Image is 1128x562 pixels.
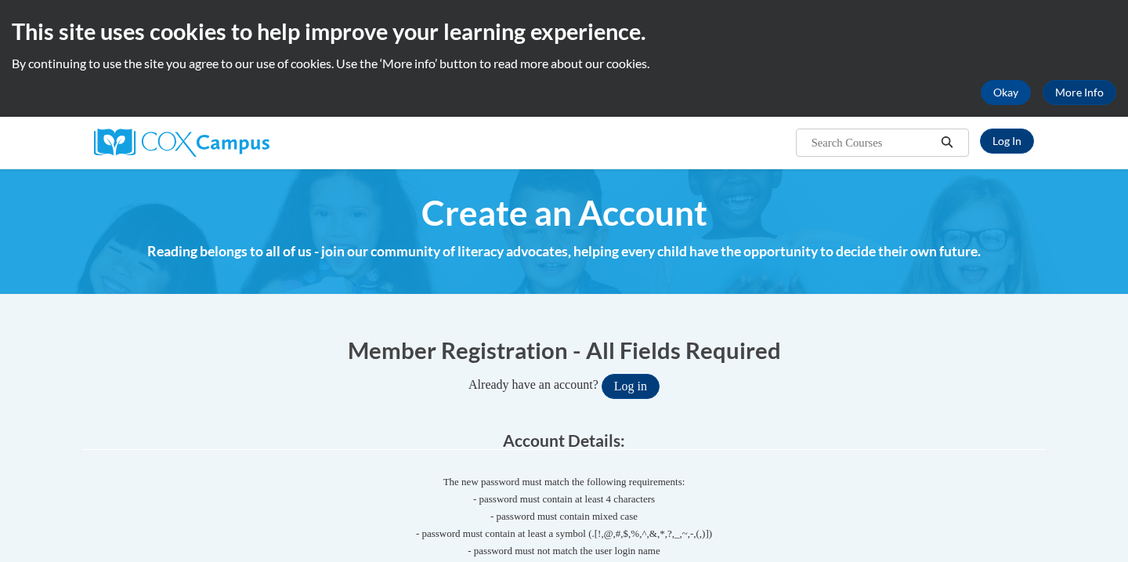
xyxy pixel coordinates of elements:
[602,374,660,399] button: Log in
[443,476,685,488] span: The new password must match the following requirements:
[421,192,707,234] span: Create an Account
[82,491,1046,560] span: - password must contain at least 4 characters - password must contain mixed case - password must ...
[981,80,1031,105] button: Okay
[468,378,598,391] span: Already have an account?
[1043,80,1116,105] a: More Info
[503,430,625,450] span: Account Details:
[94,129,269,157] img: Cox Campus
[980,129,1034,154] a: Log In
[935,133,959,152] button: Search
[810,133,935,152] input: Search Courses
[82,241,1046,262] h4: Reading belongs to all of us - join our community of literacy advocates, helping every child have...
[12,55,1116,72] p: By continuing to use the site you agree to our use of cookies. Use the ‘More info’ button to read...
[82,334,1046,366] h1: Member Registration - All Fields Required
[12,16,1116,47] h2: This site uses cookies to help improve your learning experience.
